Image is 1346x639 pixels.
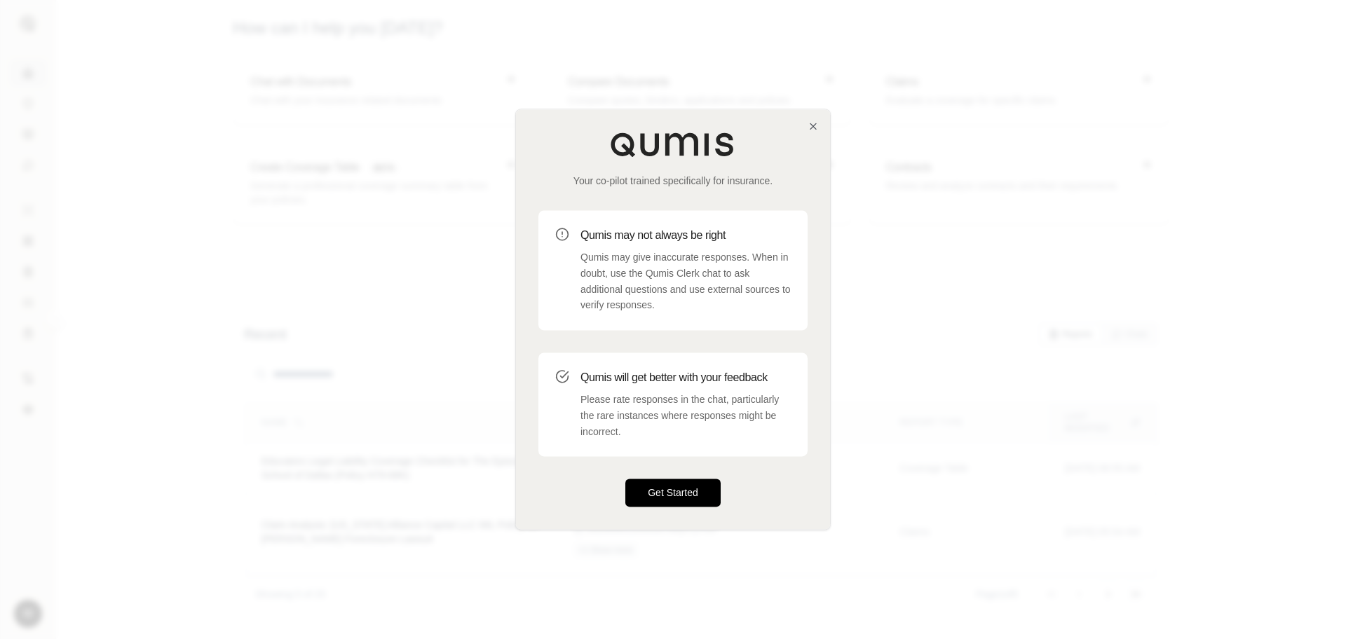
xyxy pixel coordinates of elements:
[580,392,791,439] p: Please rate responses in the chat, particularly the rare instances where responses might be incor...
[610,132,736,157] img: Qumis Logo
[580,249,791,313] p: Qumis may give inaccurate responses. When in doubt, use the Qumis Clerk chat to ask additional qu...
[538,174,808,188] p: Your co-pilot trained specifically for insurance.
[625,479,721,507] button: Get Started
[580,227,791,244] h3: Qumis may not always be right
[580,369,791,386] h3: Qumis will get better with your feedback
